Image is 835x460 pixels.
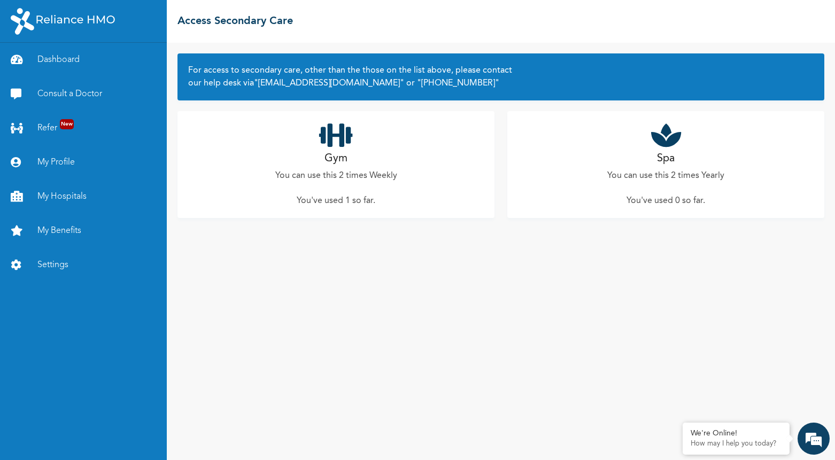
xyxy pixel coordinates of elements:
[297,194,375,207] p: You've used 1 so far .
[60,119,74,129] span: New
[254,79,404,88] a: "[EMAIL_ADDRESS][DOMAIN_NAME]"
[275,169,397,182] p: You can use this 2 times Weekly
[324,151,347,167] h2: Gym
[415,79,499,88] a: "[PHONE_NUMBER]"
[177,13,293,29] h2: Access Secondary Care
[691,429,782,438] div: We're Online!
[691,440,782,448] p: How may I help you today?
[657,151,675,167] h2: Spa
[11,8,115,35] img: RelianceHMO's Logo
[627,194,705,207] p: You've used 0 so far .
[607,169,724,182] p: You can use this 2 times Yearly
[188,64,814,90] h2: For access to secondary care, other than the those on the list above, please contact our help des...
